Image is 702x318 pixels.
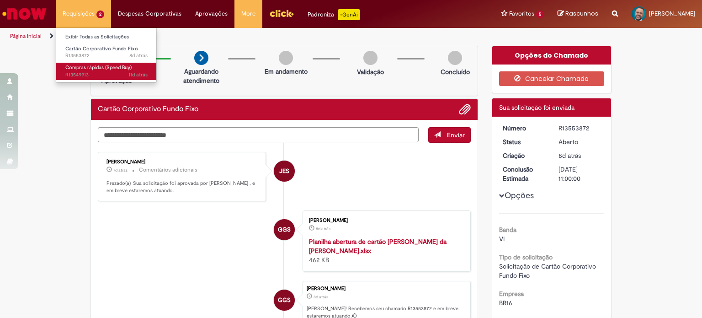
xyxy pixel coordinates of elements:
[65,71,148,79] span: R13549913
[496,151,552,160] dt: Criação
[499,235,505,243] span: VI
[649,10,695,17] span: [PERSON_NAME]
[338,9,360,20] p: +GenAi
[499,299,512,307] span: BR16
[558,124,601,133] div: R13553872
[194,51,208,65] img: arrow-next.png
[558,151,601,160] div: 22/09/2025 09:29:38
[447,131,465,139] span: Enviar
[314,294,328,300] time: 22/09/2025 09:29:38
[106,180,259,194] p: Prezado(a), Sua solicitação foi aprovada por [PERSON_NAME] , e em breve estaremos atuando.
[499,253,553,261] b: Tipo de solicitação
[241,9,255,18] span: More
[128,71,148,78] time: 19/09/2025 10:36:52
[98,105,198,113] h2: Cartão Corporativo Fundo Fixo Histórico de tíquete
[499,103,574,112] span: Sua solicitação foi enviada
[10,32,42,40] a: Página inicial
[195,9,228,18] span: Aprovações
[274,219,295,240] div: GIULIA GABRIELI SILVA ALEIXO
[307,286,466,291] div: [PERSON_NAME]
[118,9,181,18] span: Despesas Corporativas
[496,124,552,133] dt: Número
[56,44,157,61] a: Aberto R13553872 : Cartão Corporativo Fundo Fixo
[363,51,378,65] img: img-circle-grey.png
[129,52,148,59] time: 22/09/2025 09:29:39
[65,45,138,52] span: Cartão Corporativo Fundo Fixo
[309,218,461,223] div: [PERSON_NAME]
[316,226,330,232] span: 8d atrás
[496,165,552,183] dt: Conclusão Estimada
[265,67,308,76] p: Em andamento
[274,290,295,311] div: GIULIA GABRIELI SILVA ALEIXO
[63,9,95,18] span: Requisições
[98,127,419,143] textarea: Digite sua mensagem aqui...
[128,71,148,78] span: 11d atrás
[441,67,470,76] p: Concluído
[565,9,598,18] span: Rascunhos
[428,127,471,143] button: Enviar
[56,32,157,42] a: Exibir Todas as Solicitações
[499,226,516,234] b: Banda
[314,294,328,300] span: 8d atrás
[558,151,581,160] span: 8d atrás
[459,103,471,115] button: Adicionar anexos
[499,290,524,298] b: Empresa
[558,151,581,160] time: 22/09/2025 09:29:38
[499,71,605,86] button: Cancelar Chamado
[278,289,291,311] span: GGS
[96,11,104,18] span: 2
[106,159,259,165] div: [PERSON_NAME]
[269,6,294,20] img: click_logo_yellow_360x200.png
[179,67,223,85] p: Aguardando atendimento
[499,262,598,280] span: Solicitação de Cartão Corporativo Fundo Fixo
[509,9,534,18] span: Favoritos
[113,167,128,173] span: 7d atrás
[1,5,48,23] img: ServiceNow
[558,165,601,183] div: [DATE] 11:00:00
[496,137,552,146] dt: Status
[309,237,461,264] div: 462 KB
[65,52,148,59] span: R13553872
[65,64,132,71] span: Compras rápidas (Speed Buy)
[357,67,384,76] p: Validação
[56,27,157,83] ul: Requisições
[448,51,462,65] img: img-circle-grey.png
[309,237,447,255] a: Planilha abertura de cartão [PERSON_NAME] da [PERSON_NAME].xlsx
[139,166,197,174] small: Comentários adicionais
[56,63,157,80] a: Aberto R13549913 : Compras rápidas (Speed Buy)
[129,52,148,59] span: 8d atrás
[279,51,293,65] img: img-circle-grey.png
[279,160,289,182] span: JES
[536,11,544,18] span: 5
[274,161,295,182] div: Joao Emanuel Santos Andrade
[558,10,598,18] a: Rascunhos
[492,46,612,65] div: Opções do Chamado
[308,9,360,20] div: Padroniza
[7,28,461,45] ul: Trilhas de página
[278,219,291,241] span: GGS
[558,137,601,146] div: Aberto
[113,167,128,173] time: 22/09/2025 12:34:31
[316,226,330,232] time: 22/09/2025 09:27:47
